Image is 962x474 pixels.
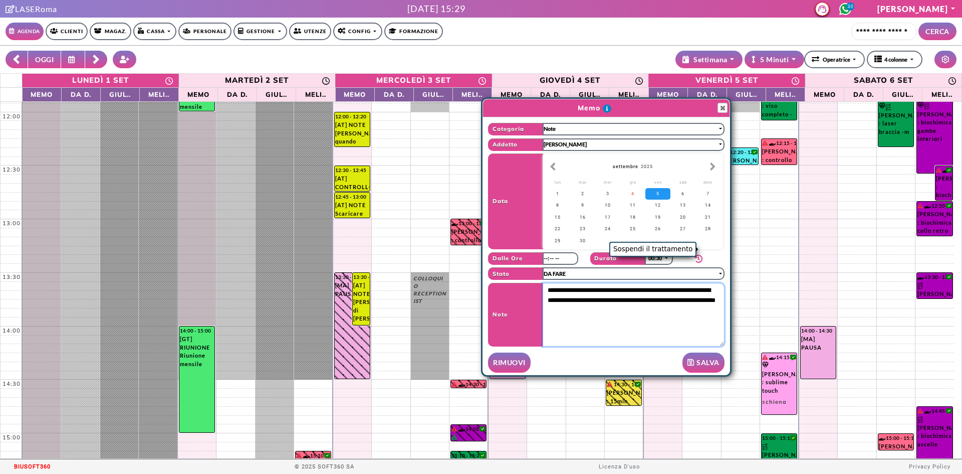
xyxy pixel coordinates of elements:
a: Gestione [233,23,287,40]
div: 22 [545,223,570,235]
i: Il cliente ha degli insoluti [917,203,923,208]
button: CERCA [918,23,956,40]
strong: settembre [613,164,638,169]
i: Categoria cliente: Diamante [879,103,885,110]
button: Alice Turchetta [543,138,725,151]
div: 23 [570,223,595,235]
button: Close [717,103,728,113]
div: 30 [570,235,595,247]
div: 13 [670,200,695,211]
div: Sospendi il trattamento [609,242,696,257]
div: 14 [695,200,720,211]
a: Formazione [384,23,443,40]
div: 12:00 [1,112,23,121]
a: Config [333,23,382,40]
img: PERCORSO [762,443,769,450]
a: Cassa [133,23,176,40]
div: 13:00 - 13:15 [451,220,486,227]
span: Meli.. [925,89,959,100]
span: schiena [762,395,796,406]
div: 13:30 - 14:30 [335,273,369,281]
div: [PERSON_NAME] : controllo ascelle e braccia [451,228,486,245]
span: Stato [488,267,543,280]
button: Crea nuovo contatto rapido [113,51,137,68]
div: 17 [595,212,620,223]
div: 12:45 - 13:00 [335,193,369,201]
div: 5 [645,188,670,200]
div: [PERSON_NAME] : controllo inguine [879,442,913,450]
div: 8 [545,200,570,211]
span: Memo [495,89,528,100]
div: [PERSON_NAME] : biochimica gambe inferiori [917,102,952,146]
span: Durata [590,252,645,265]
span: Da D. [847,89,880,100]
div: 12:00 - 12:20 [335,113,369,120]
div: 9 [570,200,595,211]
i: Il cliente ha degli insoluti [451,426,457,431]
span: Memo [181,89,215,100]
div: [PERSON_NAME] : foto - controllo *da remoto* tramite foto [724,156,758,165]
div: 16 [570,212,595,223]
div: 13:00 [1,219,23,228]
div: domenica [695,177,720,188]
div: sabato 6 set [854,75,913,86]
input: Cerca cliente... [851,23,916,40]
a: 4 settembre 2025 [492,74,648,87]
div: [AT] NOTE [PERSON_NAME] quando viene? [335,121,369,146]
div: [PERSON_NAME] : laser braccia -m [879,103,913,139]
div: 20 [670,212,695,223]
div: [MA] PAUSA [801,335,835,352]
a: Personale [178,23,231,40]
div: [PERSON_NAME] : biochimica mento [917,281,952,298]
div: 7 [695,188,720,200]
div: [AT] NOTE [PERSON_NAME] di [PERSON_NAME] / [PERSON_NAME] / [PERSON_NAME] / [PERSON_NAME] [353,281,369,325]
div: [AT] NOTE Scaricare le fatture estere di meta e indeed e inviarle a trincia [335,201,369,218]
div: [PERSON_NAME] : biochimica ascelle [917,415,952,451]
div: 27 [670,223,695,235]
a: 2 settembre 2025 [179,74,335,87]
span: Giul.. [416,89,450,100]
span: Memo [490,103,699,113]
a: Clicca per andare alla pagina di firmaLASERoma [6,4,57,14]
span: Data [488,153,543,249]
div: 14:00 - 14:30 [801,327,835,335]
div: 15:00 - 15:10 [879,434,913,442]
div: 4 [620,188,645,200]
a: 3 settembre 2025 [336,74,492,87]
img: PERCORSO [885,104,892,111]
div: 15:00 - 15:15 [762,434,796,442]
div: venerdì [645,177,670,188]
a: Magaz. [90,23,131,40]
div: [AT] CONTROLLO CASSA Inserimento spese reali della settimana (da [DATE] a [DATE]) [335,175,369,191]
a: Utenze [289,23,331,40]
button: DA FARE [543,267,725,280]
div: [DATE] 15:29 [407,2,465,16]
span: Da D. [690,89,724,100]
span: Da D. [377,89,411,100]
div: lunedì 1 set [72,75,129,86]
button: OGGI [28,51,61,68]
div: 10 [595,200,620,211]
span: Memo [651,89,685,100]
div: 21 [695,212,720,223]
img: PERCORSO [917,282,924,289]
div: 12 [645,200,670,211]
div: COLLOQUIO RECEPTIONIST [413,275,447,308]
button: RIMUOVI [488,353,531,373]
div: 12:15 - 12:30 [762,139,796,147]
i: Clicca per andare alla pagina di firma [6,5,15,13]
div: 14:00 [1,327,23,335]
div: 1 [545,188,570,200]
a: Licenza D'uso [599,463,640,470]
i: Il cliente ha degli insoluti [936,168,941,173]
span: Giul.. [730,89,763,100]
span: Giul.. [260,89,293,100]
div: 14:45 - 15:15 [917,407,952,415]
a: Clienti [46,23,88,40]
div: 12:50 - 13:10 [917,202,952,210]
span: Meli.. [769,89,802,100]
span: Memo [25,89,59,100]
div: martedì [570,177,595,188]
div: 2 [570,188,595,200]
div: giovedì [620,177,645,188]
